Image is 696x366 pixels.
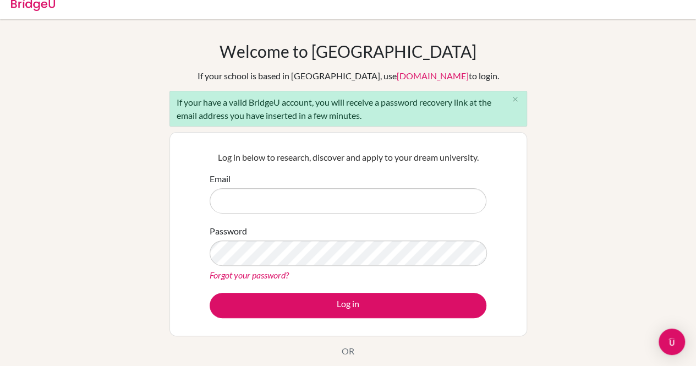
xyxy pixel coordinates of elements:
a: [DOMAIN_NAME] [397,70,469,81]
div: If your have a valid BridgeU account, you will receive a password recovery link at the email addr... [169,91,527,127]
div: If your school is based in [GEOGRAPHIC_DATA], use to login. [198,69,499,83]
label: Email [210,172,231,185]
h1: Welcome to [GEOGRAPHIC_DATA] [220,41,476,61]
p: OR [342,345,354,358]
div: Open Intercom Messenger [659,329,685,355]
button: Log in [210,293,486,318]
a: Forgot your password? [210,270,289,280]
i: close [511,95,519,103]
p: Log in below to research, discover and apply to your dream university. [210,151,486,164]
button: Close [505,91,527,108]
label: Password [210,225,247,238]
